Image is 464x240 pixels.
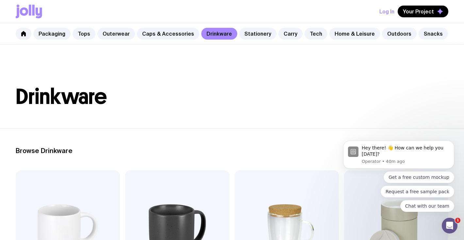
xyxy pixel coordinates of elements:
[73,28,95,40] a: Tops
[239,28,276,40] a: Stationery
[97,28,135,40] a: Outerwear
[201,28,237,40] a: Drinkware
[305,28,327,40] a: Tech
[278,28,303,40] a: Carry
[137,28,199,40] a: Caps & Accessories
[419,28,448,40] a: Snacks
[442,218,457,233] iframe: Intercom live chat
[16,147,448,155] h2: Browse Drinkware
[382,28,417,40] a: Outdoors
[33,28,71,40] a: Packaging
[398,6,448,17] button: Your Project
[455,218,460,223] span: 1
[333,90,464,222] iframe: Intercom notifications message
[403,8,434,15] span: Your Project
[329,28,380,40] a: Home & Leisure
[16,86,448,107] h1: Drinkware
[379,6,394,17] button: Log In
